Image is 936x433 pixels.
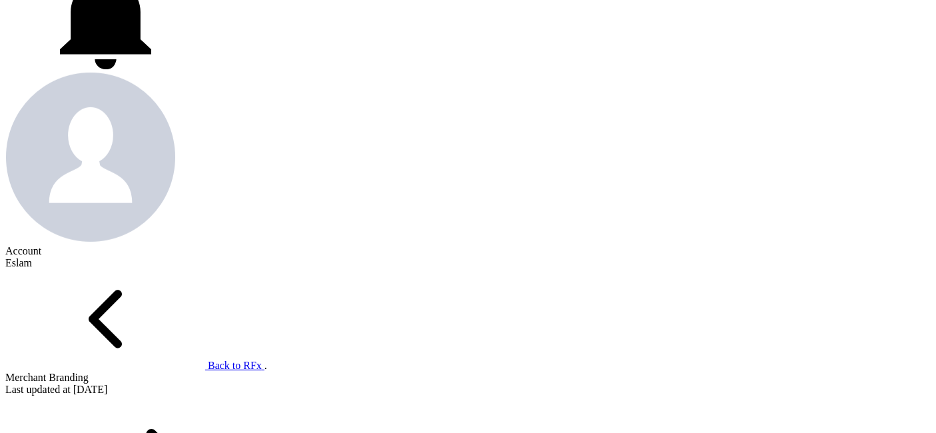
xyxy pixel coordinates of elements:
[5,269,931,396] div: .
[5,384,931,396] div: Last updated at [DATE]
[5,257,931,269] div: Eslam
[5,372,931,384] div: Merchant Branding
[208,360,262,371] span: Back to RFx
[5,72,176,242] img: profile_test.png
[5,245,931,257] div: Account
[5,360,264,371] a: Back to RFx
